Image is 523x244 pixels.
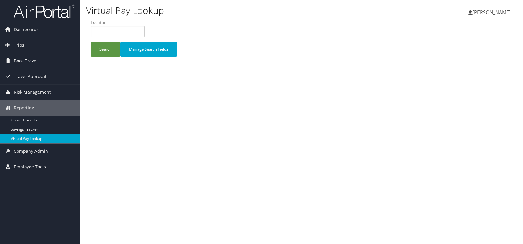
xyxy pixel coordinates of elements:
[14,85,51,100] span: Risk Management
[14,159,46,175] span: Employee Tools
[468,3,517,22] a: [PERSON_NAME]
[473,9,511,16] span: [PERSON_NAME]
[91,42,120,57] button: Search
[14,69,46,84] span: Travel Approval
[14,4,75,18] img: airportal-logo.png
[14,53,38,69] span: Book Travel
[14,144,48,159] span: Company Admin
[86,4,373,17] h1: Virtual Pay Lookup
[91,19,149,26] label: Locator
[14,37,24,53] span: Trips
[120,42,177,57] button: Manage Search Fields
[14,100,34,116] span: Reporting
[14,22,39,37] span: Dashboards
